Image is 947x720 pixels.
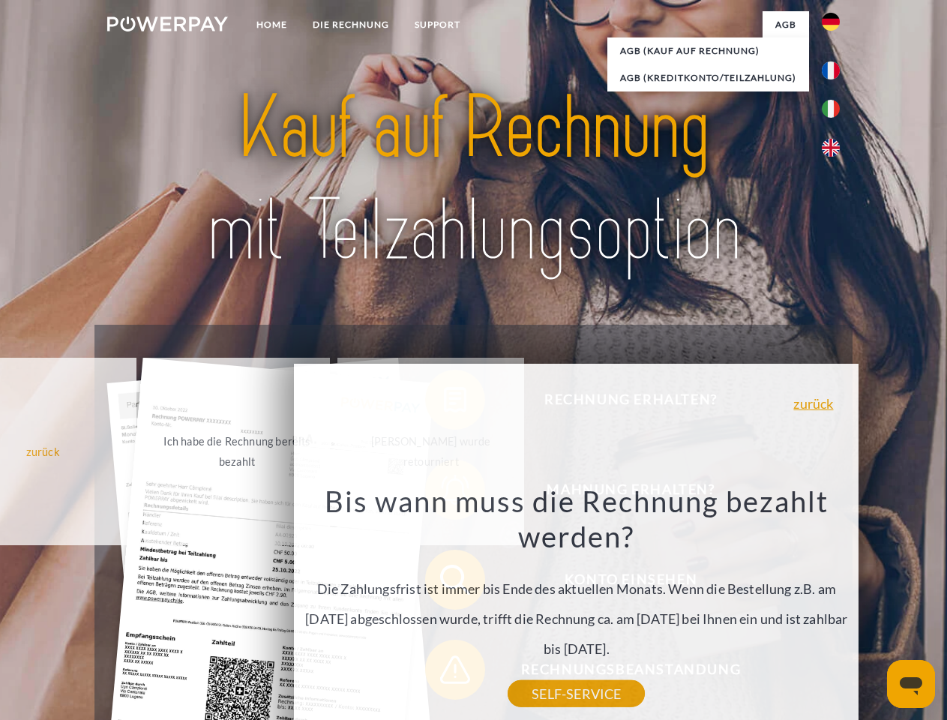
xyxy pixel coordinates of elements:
a: agb [763,11,809,38]
a: Home [244,11,300,38]
h3: Bis wann muss die Rechnung bezahlt werden? [303,483,850,555]
iframe: Schaltfläche zum Öffnen des Messaging-Fensters [887,660,935,708]
div: Ich habe die Rechnung bereits bezahlt [153,431,322,472]
img: it [822,100,840,118]
a: SUPPORT [402,11,473,38]
a: SELF-SERVICE [508,680,645,707]
a: AGB (Kreditkonto/Teilzahlung) [607,64,809,91]
a: DIE RECHNUNG [300,11,402,38]
img: title-powerpay_de.svg [143,72,804,287]
img: logo-powerpay-white.svg [107,16,228,31]
img: en [822,139,840,157]
a: AGB (Kauf auf Rechnung) [607,37,809,64]
img: fr [822,61,840,79]
img: de [822,13,840,31]
div: Die Zahlungsfrist ist immer bis Ende des aktuellen Monats. Wenn die Bestellung z.B. am [DATE] abg... [303,483,850,694]
a: zurück [793,397,833,410]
